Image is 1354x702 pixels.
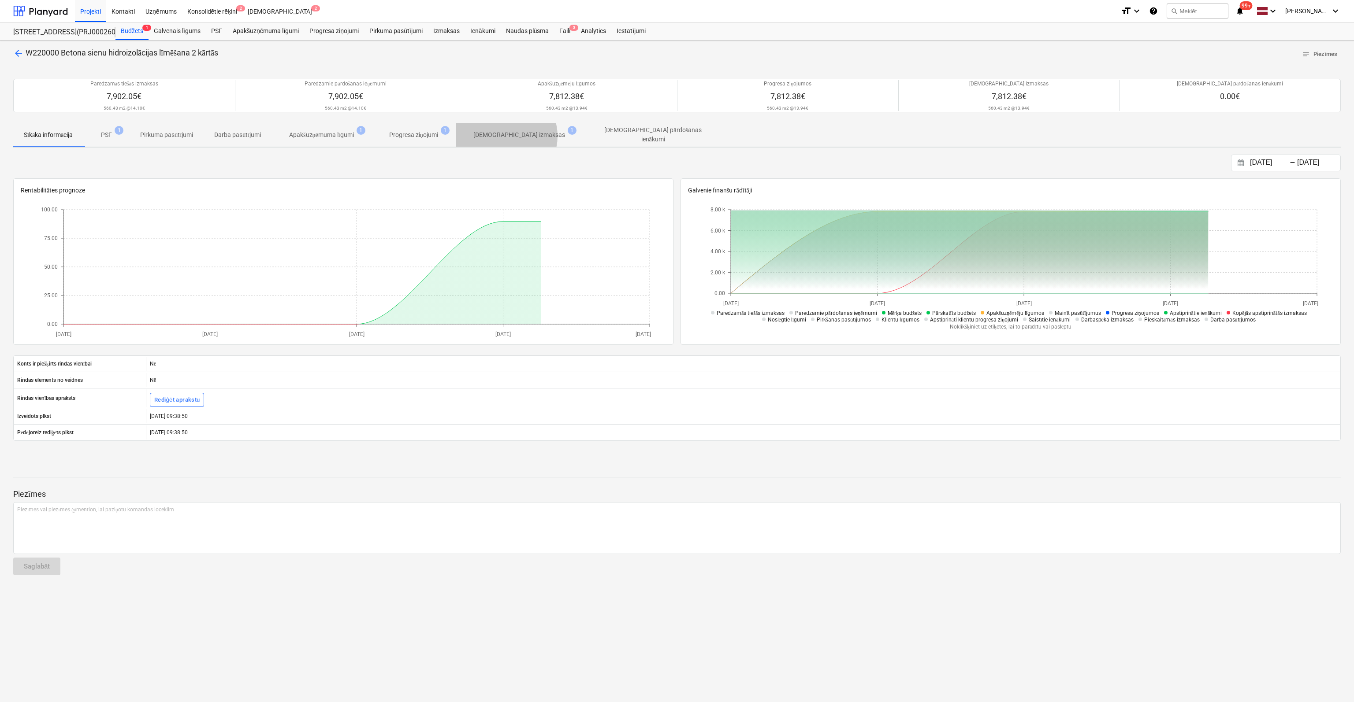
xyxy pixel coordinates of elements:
[1144,317,1200,323] span: Pieskaitāmās izmaksas
[546,105,588,111] p: 560.43 m2 @ 13.94€
[1298,48,1341,61] button: Piezīmes
[328,92,363,101] span: 7,902.05€
[146,425,1340,440] div: [DATE] 09:38:50
[21,186,666,195] p: Rentabilitātes prognoze
[24,130,73,140] p: Sīkāka informācija
[311,5,320,11] span: 2
[17,377,83,384] p: Rindas elements no veidnes
[817,317,871,323] span: Pirkšanas pasūtījumos
[101,130,112,140] p: PSF
[882,317,919,323] span: Klientu līgumos
[17,360,92,368] p: Konts ir piešķirts rindas vienībai
[1310,660,1354,702] iframe: Chat Widget
[149,22,206,40] a: Galvenais līgums
[1295,157,1340,169] input: Beigu datums
[1303,300,1318,307] tspan: [DATE]
[930,317,1018,323] span: Apstiprināti klientu progresa ziņojumi
[44,264,58,270] tspan: 50.00
[13,48,24,59] span: arrow_back
[47,321,58,328] tspan: 0.00
[465,22,501,40] a: Ienākumi
[1171,7,1178,15] span: search
[710,270,725,276] tspan: 2.00 k
[206,22,227,40] a: PSF
[1055,310,1101,316] span: Mainīt pasūtījumus
[1121,6,1131,16] i: format_size
[1240,1,1253,10] span: 99+
[146,357,1340,371] div: Nē
[768,317,807,323] span: Noslēgtie līgumi
[236,5,245,11] span: 2
[554,22,576,40] div: Faili
[988,105,1030,111] p: 560.43 m2 @ 13.94€
[770,92,805,101] span: 7,812.38€
[549,92,584,101] span: 7,812.38€
[1029,317,1071,323] span: Saistītie ienākumi
[227,22,304,40] a: Apakšuzņēmuma līgumi
[202,331,218,337] tspan: [DATE]
[1220,92,1240,101] span: 0.00€
[1330,6,1341,16] i: keyboard_arrow_down
[1302,50,1310,58] span: notes
[115,22,149,40] a: Budžets1
[1016,300,1032,307] tspan: [DATE]
[717,310,785,316] span: Paredzamās tiešās izmaksas
[1233,158,1248,168] button: Interact with the calendar and add the check-in date for your trip.
[214,130,261,140] p: Darba pasūtījumi
[1112,310,1159,316] span: Progresa ziņojumos
[349,331,365,337] tspan: [DATE]
[710,207,725,213] tspan: 8.00 k
[1290,160,1295,166] div: -
[501,22,554,40] a: Naudas plūsma
[636,331,651,337] tspan: [DATE]
[710,228,725,234] tspan: 6.00 k
[969,80,1049,88] p: [DEMOGRAPHIC_DATA] izmaksas
[704,323,1317,331] p: Noklikšķiniet uz etiķetes, lai to parādītu vai paslēptu
[473,130,565,140] p: [DEMOGRAPHIC_DATA] izmaksas
[44,293,58,299] tspan: 25.00
[1167,4,1228,18] button: Meklēt
[569,25,578,31] span: 3
[1170,310,1222,316] span: Apstiprinātie ienākumi
[568,126,577,135] span: 1
[576,22,611,40] a: Analytics
[146,409,1340,423] div: [DATE] 09:38:50
[888,310,922,316] span: Mērķa budžets
[150,393,204,407] button: Rediģēt aprakstu
[428,22,465,40] div: Izmaksas
[304,22,364,40] a: Progresa ziņojumi
[723,300,739,307] tspan: [DATE]
[593,126,713,144] p: [DEMOGRAPHIC_DATA] pārdošanas ienākumi
[13,28,105,37] div: [STREET_ADDRESS](PRJ0002600) 2601946
[17,413,51,420] p: Izveidots plkst
[154,395,200,405] div: Rediģēt aprakstu
[992,92,1027,101] span: 7,812.38€
[142,25,151,31] span: 1
[1081,317,1134,323] span: Darbaspēka izmaksas
[1248,157,1293,169] input: Sākuma datums
[17,429,74,436] p: Pēdējoreiz rediģēts plkst
[611,22,651,40] a: Iestatījumi
[115,22,149,40] div: Budžets
[289,130,354,140] p: Apakšuzņēmuma līgumi
[107,92,141,101] span: 7,902.05€
[932,310,976,316] span: Pārskatīts budžets
[41,207,58,213] tspan: 100.00
[1285,7,1329,15] span: [PERSON_NAME]
[986,310,1044,316] span: Apakšuzņēmēju līgumos
[870,300,885,307] tspan: [DATE]
[13,489,1341,499] p: Piezīmes
[1131,6,1142,16] i: keyboard_arrow_down
[1210,317,1256,323] span: Darba pasūtījumos
[140,130,193,140] p: Pirkuma pasūtījumi
[364,22,428,40] a: Pirkuma pasūtījumi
